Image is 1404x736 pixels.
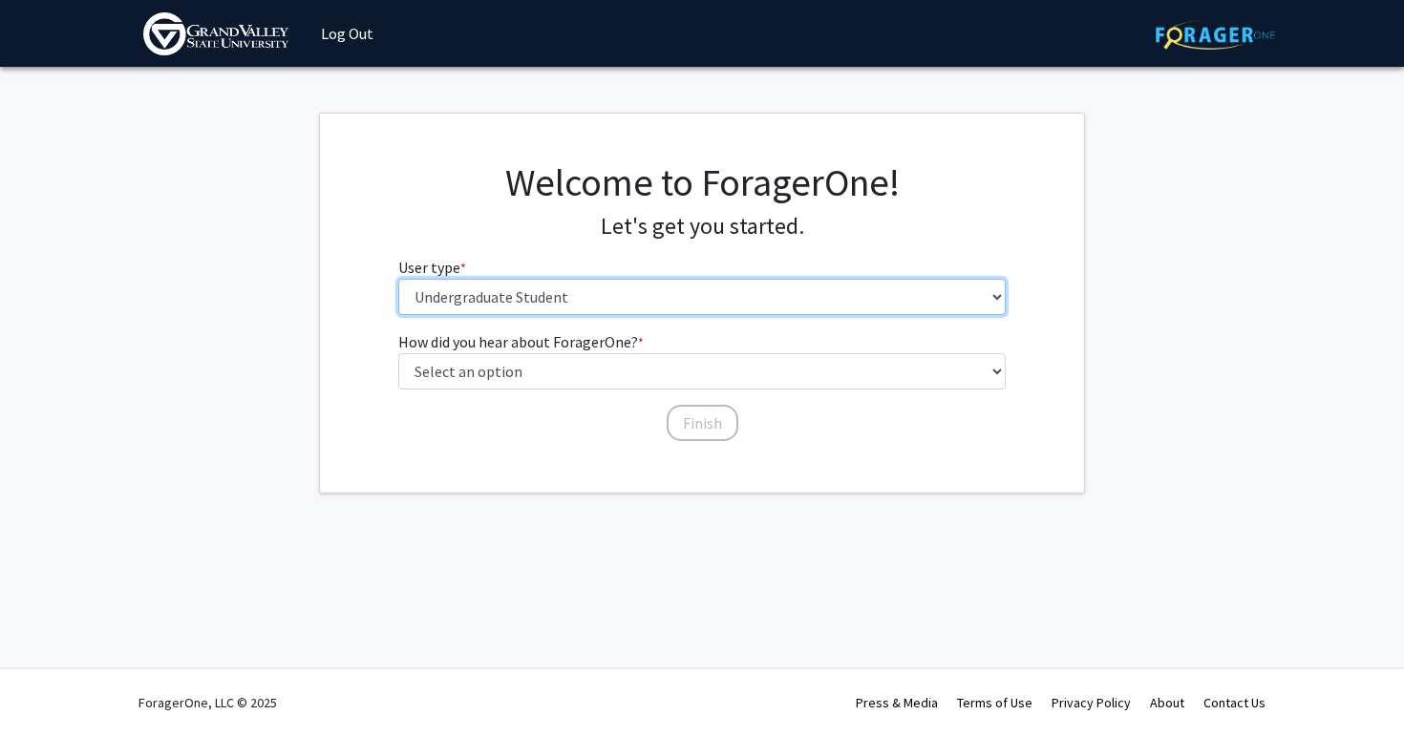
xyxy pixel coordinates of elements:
[398,256,466,279] label: User type
[398,159,1007,205] h1: Welcome to ForagerOne!
[1203,694,1266,711] a: Contact Us
[1052,694,1131,711] a: Privacy Policy
[14,650,81,722] iframe: Chat
[398,213,1007,241] h4: Let's get you started.
[957,694,1032,711] a: Terms of Use
[856,694,938,711] a: Press & Media
[398,330,644,353] label: How did you hear about ForagerOne?
[138,669,277,736] div: ForagerOne, LLC © 2025
[667,405,738,441] button: Finish
[143,12,288,55] img: Grand Valley State University Logo
[1156,20,1275,50] img: ForagerOne Logo
[1150,694,1184,711] a: About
